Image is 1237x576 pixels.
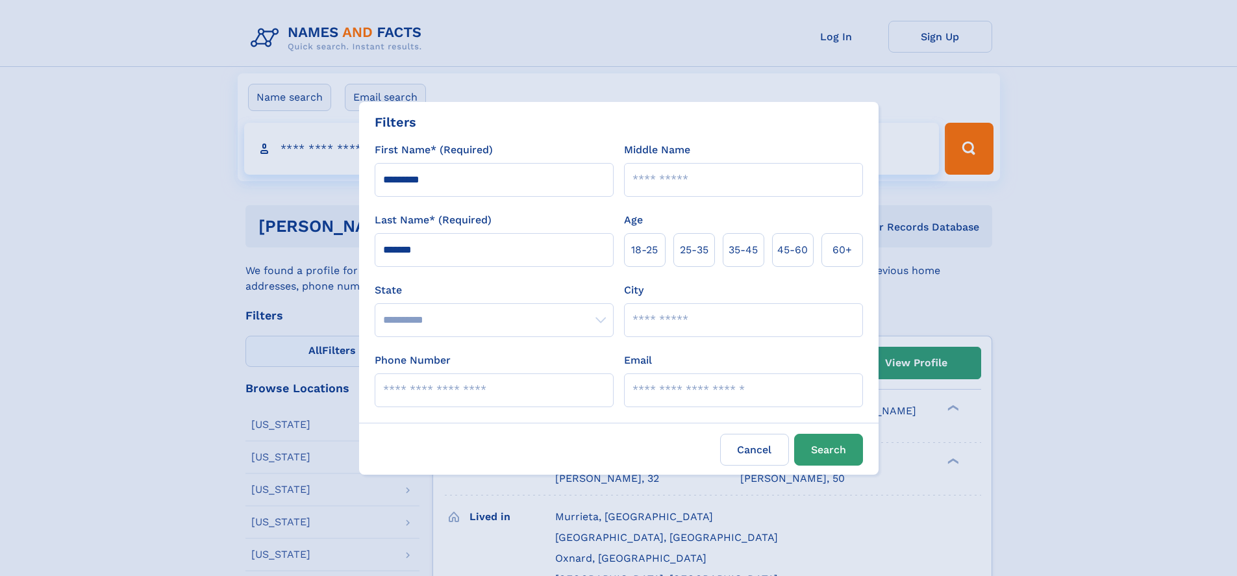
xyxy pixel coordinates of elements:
[832,242,852,258] span: 60+
[720,434,789,466] label: Cancel
[729,242,758,258] span: 35‑45
[794,434,863,466] button: Search
[375,142,493,158] label: First Name* (Required)
[375,282,614,298] label: State
[624,282,643,298] label: City
[375,212,492,228] label: Last Name* (Required)
[624,142,690,158] label: Middle Name
[375,112,416,132] div: Filters
[631,242,658,258] span: 18‑25
[680,242,708,258] span: 25‑35
[624,212,643,228] label: Age
[375,353,451,368] label: Phone Number
[777,242,808,258] span: 45‑60
[624,353,652,368] label: Email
